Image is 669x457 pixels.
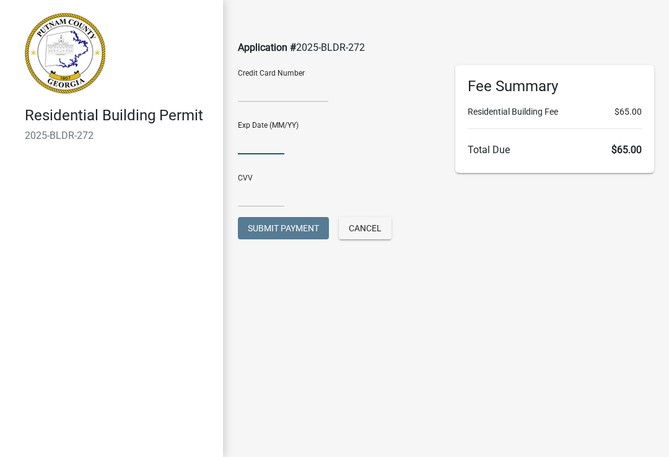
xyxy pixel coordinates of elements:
label: Credit Card Number [238,69,305,77]
img: Putnam County, Georgia [25,13,105,94]
span: Submit Payment [248,223,319,233]
h6: 2025-BLDR-272 [25,130,213,141]
h6: Fee Summary [468,78,642,95]
span: $65.00 [614,105,642,118]
button: Submit Payment [238,217,329,239]
span: Cancel [349,223,382,233]
li: Residential Building Fee [468,105,642,118]
button: Cancel [339,217,391,239]
h6: Total Due [468,144,642,156]
span: $65.00 [611,144,642,156]
h4: Residential Building Permit [25,107,213,125]
span: 2025-BLDR-272 [296,42,365,53]
span: Application # [238,42,296,53]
